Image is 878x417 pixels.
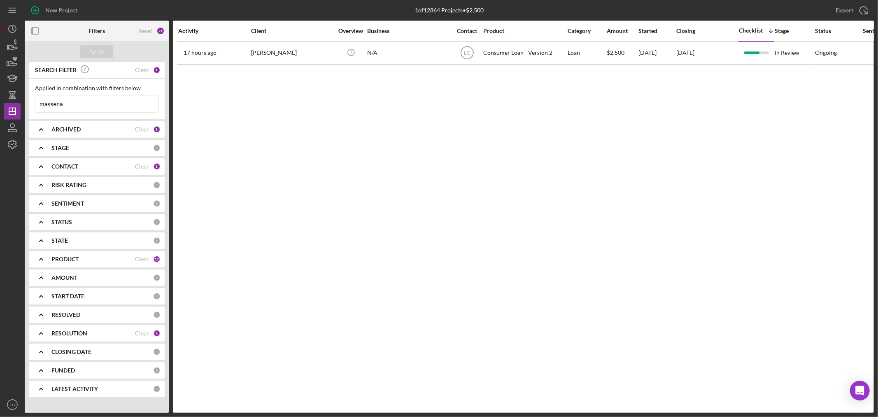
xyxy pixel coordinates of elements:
div: 0 [153,367,161,374]
time: 2025-08-14 21:44 [184,49,217,56]
div: 1 [153,126,161,133]
div: 0 [153,385,161,393]
b: AMOUNT [51,274,77,281]
div: 0 [153,218,161,226]
div: Business [367,28,449,34]
div: Applied in combination with filters below [35,85,158,91]
div: Open Intercom Messenger [850,381,870,401]
div: 1 of 12864 Projects • $2,500 [415,7,484,14]
div: 12 [153,255,161,263]
div: Status [815,28,855,34]
button: New Project [25,2,86,19]
div: 1 [153,163,161,170]
div: Overview [335,28,366,34]
b: PRODUCT [51,256,79,262]
div: Contact [452,28,482,34]
b: RISK RATING [51,182,86,188]
div: Started [638,28,675,34]
div: Consumer Loan - Version 2 [483,42,566,64]
b: LATEST ACTIVITY [51,386,98,392]
b: RESOLVED [51,312,80,318]
div: 0 [153,293,161,300]
div: Loan [568,42,606,64]
div: 0 [153,144,161,152]
button: LG [4,396,21,413]
div: 0 [153,237,161,244]
div: Activity [178,28,250,34]
text: LG [10,403,15,407]
div: $2,500 [607,42,638,64]
div: Category [568,28,606,34]
div: Closing [676,28,738,34]
time: [DATE] [676,49,694,56]
div: 21 [156,27,165,35]
b: SEARCH FILTER [35,67,77,73]
div: Checklist [739,27,763,34]
b: SENTIMENT [51,200,84,207]
div: 6 [153,330,161,337]
div: Product [483,28,566,34]
div: 0 [153,181,161,189]
div: Export [836,2,853,19]
div: [DATE] [638,42,675,64]
b: RESOLUTION [51,330,87,337]
b: START DATE [51,293,84,300]
div: Ongoing [815,49,837,56]
b: CONTACT [51,163,78,170]
b: FUNDED [51,367,75,374]
div: Clear [135,256,149,262]
div: Client [251,28,333,34]
b: STATUS [51,219,72,225]
b: CLOSING DATE [51,349,91,355]
div: 0 [153,311,161,319]
div: Clear [135,330,149,337]
div: 0 [153,274,161,281]
div: Clear [135,126,149,133]
b: STAGE [51,145,69,151]
div: 0 [153,200,161,207]
div: New Project [45,2,77,19]
div: 1 [153,66,161,74]
div: Clear [135,163,149,170]
div: Clear [135,67,149,73]
b: STATE [51,237,68,244]
b: ARCHIVED [51,126,81,133]
div: Amount [607,28,638,34]
button: Export [827,2,874,19]
div: [PERSON_NAME] [251,42,333,64]
div: Stage [775,28,814,34]
div: Apply [89,45,105,58]
div: In Review [775,42,814,64]
text: LG [463,50,470,56]
div: N/A [367,42,449,64]
button: Apply [80,45,113,58]
div: Reset [138,28,152,34]
div: 0 [153,348,161,356]
b: Filters [88,28,105,34]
